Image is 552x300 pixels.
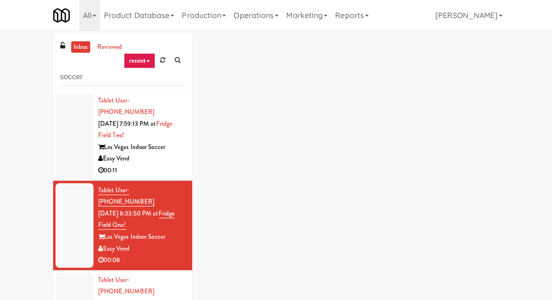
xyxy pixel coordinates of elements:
[98,243,185,255] div: Easy Vend
[98,186,154,207] a: Tablet User· [PHONE_NUMBER]
[98,153,185,165] div: Easy Vend
[98,119,156,128] span: [DATE] 7:59:13 PM at
[98,141,185,153] div: Las Vegas Indoor Soccer
[98,254,185,266] div: 00:08
[95,41,124,53] a: reviewed
[53,181,192,271] li: Tablet User· [PHONE_NUMBER][DATE] 8:33:50 PM atFridge Field One!Las Vegas Indoor SoccerEasy Vend0...
[60,68,185,86] input: Search vision orders
[124,53,155,68] a: recent
[71,41,91,53] a: inbox
[98,275,154,296] a: Tablet User· [PHONE_NUMBER]
[98,231,185,243] div: Las Vegas Indoor Soccer
[53,7,70,24] img: Micromart
[53,91,192,181] li: Tablet User· [PHONE_NUMBER][DATE] 7:59:13 PM atFridge Field Two!Las Vegas Indoor SoccerEasy Vend0...
[98,96,154,117] a: Tablet User· [PHONE_NUMBER]
[98,209,159,218] span: [DATE] 8:33:50 PM at
[98,165,185,177] div: 00:11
